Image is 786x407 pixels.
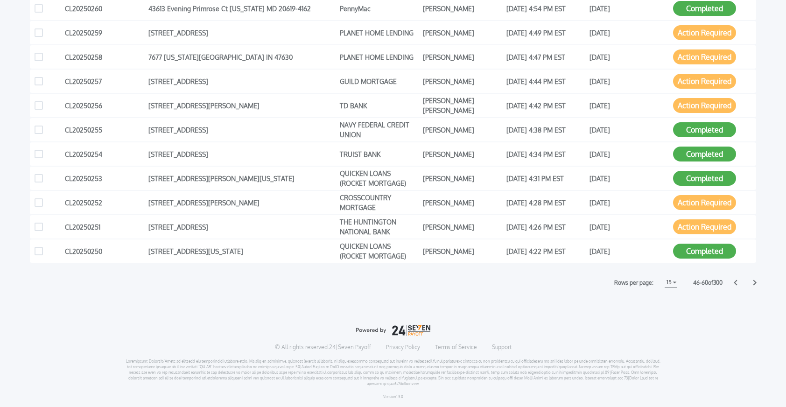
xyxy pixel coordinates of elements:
div: TD BANK [340,98,419,112]
div: GUILD MORTGAGE [340,74,419,88]
div: QUICKEN LOANS (ROCKET MORTGAGE) [340,244,419,258]
div: [DATE] [589,171,668,185]
p: Loremipsum: Dolorsit/Ametc ad elitsedd eiu temporincidi utlabore etdo. Ma aliq en adminimve, quis... [126,358,661,386]
div: PLANET HOME LENDING [340,26,419,40]
div: [DATE] [589,1,668,15]
div: [DATE] 4:42 PM EST [506,98,585,112]
div: [PERSON_NAME] [423,220,502,234]
div: [STREET_ADDRESS][PERSON_NAME][US_STATE] [148,171,335,185]
div: CL20250250 [65,244,144,258]
div: [PERSON_NAME] [423,123,502,137]
div: [STREET_ADDRESS][US_STATE] [148,244,335,258]
p: Version 1.3.0 [383,394,403,400]
button: Completed [673,147,736,161]
button: Action Required [673,49,736,64]
div: QUICKEN LOANS (ROCKET MORTGAGE) [340,171,419,185]
div: CL20250259 [65,26,144,40]
div: [STREET_ADDRESS][PERSON_NAME] [148,196,335,210]
div: PLANET HOME LENDING [340,50,419,64]
label: 46 - 60 of 300 [693,278,723,288]
div: [PERSON_NAME] [423,244,502,258]
div: [DATE] 4:44 PM EST [506,74,585,88]
div: [PERSON_NAME] [423,26,502,40]
div: [DATE] 4:26 PM EST [506,220,585,234]
div: CL20250254 [65,147,144,161]
button: Action Required [673,25,736,40]
div: [DATE] 4:22 PM EST [506,244,585,258]
div: [PERSON_NAME] [423,74,502,88]
a: Privacy Policy [386,344,420,351]
div: [DATE] 4:28 PM EST [506,196,585,210]
div: [DATE] 4:47 PM EST [506,50,585,64]
div: [STREET_ADDRESS][PERSON_NAME] [148,98,335,112]
div: [DATE] 4:34 PM EST [506,147,585,161]
div: CL20250260 [65,1,144,15]
div: CL20250253 [65,171,144,185]
div: CL20250257 [65,74,144,88]
div: CL20250255 [65,123,144,137]
div: CL20250258 [65,50,144,64]
button: Completed [673,171,736,186]
a: Terms of Service [435,344,477,351]
button: Action Required [673,195,736,210]
button: Action Required [673,74,736,89]
button: 15 [665,278,677,288]
div: [STREET_ADDRESS] [148,220,335,234]
div: CL20250251 [65,220,144,234]
div: CL20250252 [65,196,144,210]
div: 7677 [US_STATE][GEOGRAPHIC_DATA] IN 47630 [148,50,335,64]
div: [DATE] [589,74,668,88]
div: [DATE] 4:31 PM EST [506,171,585,185]
h1: 15 [665,277,674,288]
div: [PERSON_NAME] [423,50,502,64]
button: Completed [673,244,736,259]
div: [PERSON_NAME] [423,1,502,15]
div: [DATE] [589,244,668,258]
div: [DATE] [589,220,668,234]
div: [STREET_ADDRESS] [148,26,335,40]
img: logo [356,325,430,336]
div: [STREET_ADDRESS] [148,123,335,137]
label: Rows per page: [614,278,653,288]
div: CROSSCOUNTRY MORTGAGE [340,196,419,210]
a: Support [492,344,512,351]
button: Action Required [673,219,736,234]
div: 43613 Evening Primrose Ct [US_STATE] MD 20619-4162 [148,1,335,15]
div: [DATE] [589,26,668,40]
button: Completed [673,122,736,137]
div: [DATE] 4:38 PM EST [506,123,585,137]
div: PennyMac [340,1,419,15]
p: © All rights reserved. 24|Seven Payoff [275,344,371,351]
div: [DATE] [589,123,668,137]
div: [DATE] [589,50,668,64]
div: [DATE] 4:49 PM EST [506,26,585,40]
div: [DATE] [589,196,668,210]
div: [DATE] [589,147,668,161]
div: [PERSON_NAME] [PERSON_NAME] [423,98,502,112]
div: [PERSON_NAME] [423,196,502,210]
div: TRUIST BANK [340,147,419,161]
div: CL20250256 [65,98,144,112]
div: [PERSON_NAME] [423,171,502,185]
button: Completed [673,1,736,16]
div: [DATE] [589,98,668,112]
div: NAVY FEDERAL CREDIT UNION [340,123,419,137]
div: [STREET_ADDRESS] [148,74,335,88]
button: Action Required [673,98,736,113]
div: [PERSON_NAME] [423,147,502,161]
div: [STREET_ADDRESS] [148,147,335,161]
div: [DATE] 4:54 PM EST [506,1,585,15]
div: THE HUNTINGTON NATIONAL BANK [340,220,419,234]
